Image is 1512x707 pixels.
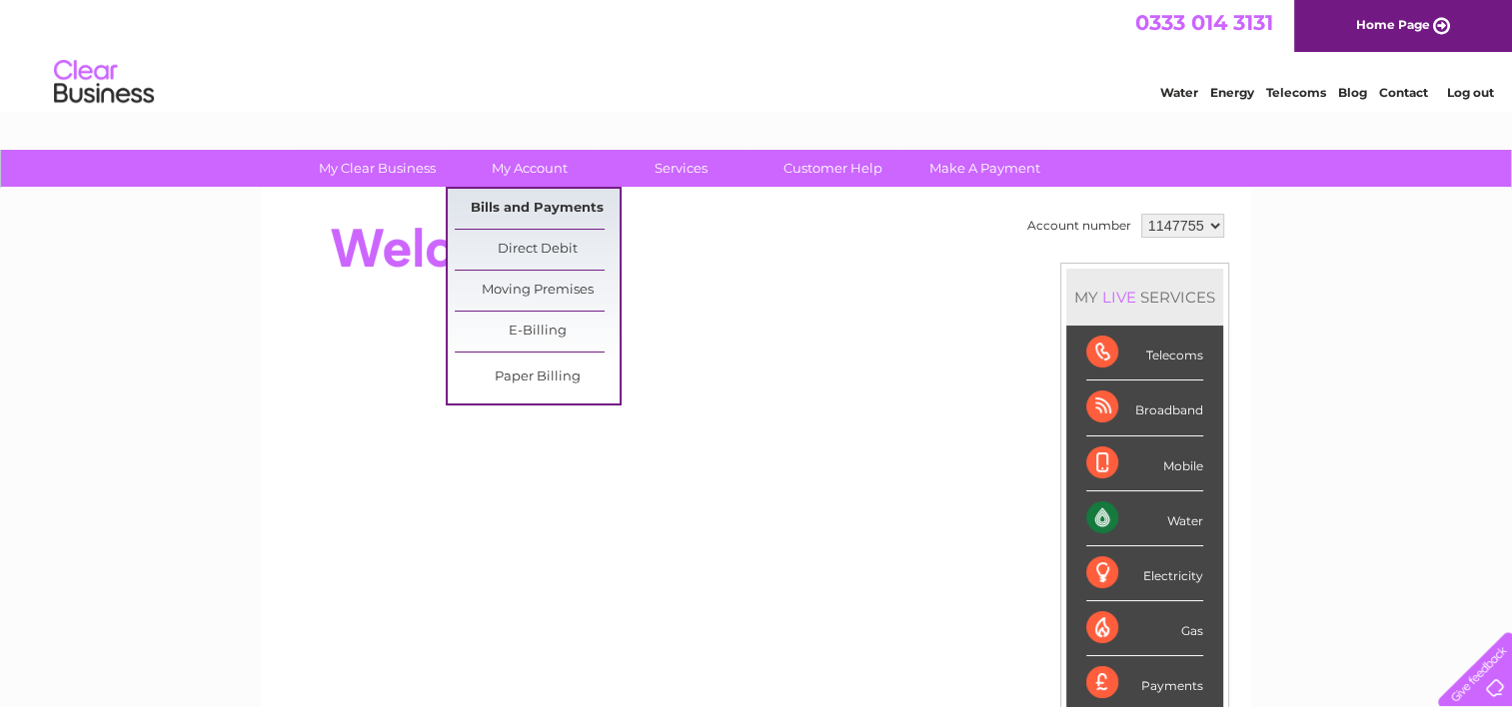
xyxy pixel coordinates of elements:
a: 0333 014 3131 [1135,10,1273,35]
a: Log out [1446,85,1493,100]
a: Services [599,150,763,187]
td: Account number [1022,209,1136,243]
a: E-Billing [455,312,620,352]
a: Energy [1210,85,1254,100]
a: My Account [447,150,612,187]
div: Mobile [1086,436,1203,491]
a: Moving Premises [455,271,620,311]
a: Water [1160,85,1198,100]
a: Contact [1379,85,1428,100]
div: MY SERVICES [1066,269,1223,326]
div: Water [1086,491,1203,546]
div: Broadband [1086,380,1203,435]
a: Blog [1338,85,1367,100]
a: Customer Help [751,150,915,187]
a: My Clear Business [295,150,460,187]
div: LIVE [1098,288,1140,307]
img: logo.png [53,52,155,113]
a: Direct Debit [455,230,620,270]
div: Clear Business is a trading name of Verastar Limited (registered in [GEOGRAPHIC_DATA] No. 3667643... [285,11,1229,97]
a: Bills and Payments [455,189,620,229]
div: Gas [1086,601,1203,656]
a: Paper Billing [455,357,620,397]
a: Telecoms [1266,85,1326,100]
div: Telecoms [1086,326,1203,380]
div: Electricity [1086,546,1203,601]
a: Make A Payment [902,150,1067,187]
